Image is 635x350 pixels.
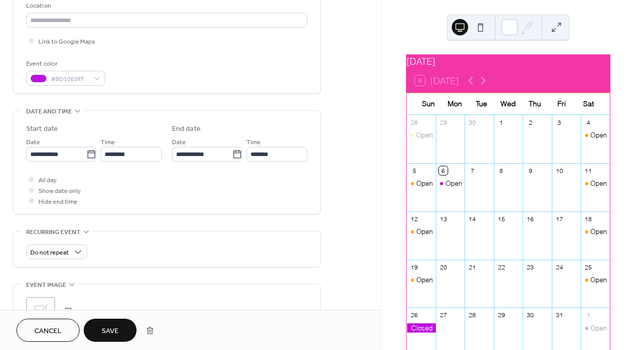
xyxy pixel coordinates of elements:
[526,118,535,127] div: 2
[410,166,419,175] div: 5
[246,137,261,148] span: Time
[497,166,506,175] div: 8
[26,227,81,238] span: Recurring event
[526,166,535,175] div: 9
[497,215,506,223] div: 15
[26,124,58,134] div: Start date
[526,311,535,320] div: 30
[16,319,80,342] button: Cancel
[581,130,610,140] div: Open
[26,297,55,326] div: ;
[581,323,610,333] div: Open
[526,215,535,223] div: 16
[555,263,564,271] div: 24
[439,166,448,175] div: 6
[555,118,564,127] div: 3
[26,1,305,11] div: Location
[407,55,610,68] div: [DATE]
[590,275,607,284] div: Open
[415,93,441,114] div: Sun
[26,59,103,69] div: Event color
[555,166,564,175] div: 10
[548,93,575,114] div: Fri
[584,263,593,271] div: 25
[581,179,610,188] div: Open
[468,166,477,175] div: 7
[439,263,448,271] div: 20
[34,326,62,337] span: Cancel
[584,118,593,127] div: 4
[526,263,535,271] div: 23
[172,137,186,148] span: Date
[84,319,137,342] button: Save
[590,227,607,236] div: Open
[416,275,433,284] div: Open
[522,93,548,114] div: Thu
[26,106,72,117] span: Date and time
[575,93,602,114] div: Sat
[39,186,81,197] span: Show date only
[584,215,593,223] div: 18
[590,179,607,188] div: Open
[410,263,419,271] div: 19
[39,197,78,207] span: Hide end time
[407,323,436,333] div: Closed
[51,74,89,85] span: #BD10E0FF
[410,118,419,127] div: 28
[581,275,610,284] div: Open
[590,130,607,140] div: Open
[26,280,66,290] span: Event image
[101,137,115,148] span: Time
[468,118,477,127] div: 30
[407,130,436,140] div: Open
[468,263,477,271] div: 21
[410,215,419,223] div: 12
[446,179,462,188] div: Open
[497,263,506,271] div: 22
[439,118,448,127] div: 29
[439,215,448,223] div: 13
[439,311,448,320] div: 27
[497,118,506,127] div: 1
[584,166,593,175] div: 11
[172,124,201,134] div: End date
[416,179,433,188] div: Open
[590,323,607,333] div: Open
[436,179,465,188] div: Open
[468,93,495,114] div: Tue
[584,311,593,320] div: 1
[407,275,436,284] div: Open
[468,215,477,223] div: 14
[26,137,40,148] span: Date
[468,311,477,320] div: 28
[581,227,610,236] div: Open
[39,36,95,47] span: Link to Google Maps
[407,179,436,188] div: Open
[416,227,433,236] div: Open
[495,93,522,114] div: Wed
[102,326,119,337] span: Save
[555,215,564,223] div: 17
[407,227,436,236] div: Open
[30,247,69,259] span: Do not repeat
[555,311,564,320] div: 31
[497,311,506,320] div: 29
[441,93,468,114] div: Mon
[410,311,419,320] div: 26
[39,175,56,186] span: All day
[416,130,433,140] div: Open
